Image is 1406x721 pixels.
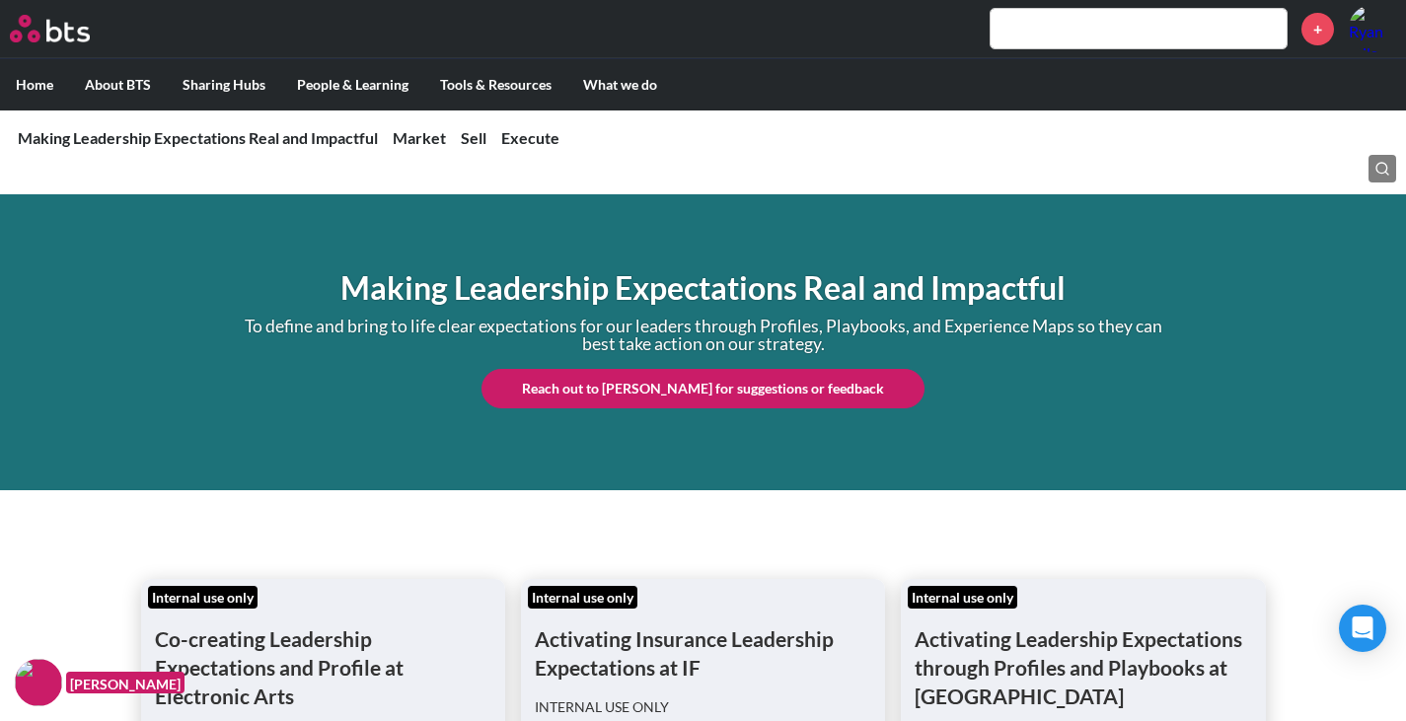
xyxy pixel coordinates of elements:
div: Internal use only [528,586,637,610]
a: Reach out to [PERSON_NAME] for suggestions or feedback [481,369,925,408]
label: Sharing Hubs [167,59,281,110]
img: F [15,659,62,706]
a: Profile [1349,5,1396,52]
p: INTERNAL USE ONLY [535,697,871,717]
img: Ryan Stiles [1349,5,1396,52]
div: Internal use only [908,586,1017,610]
a: + [1301,13,1334,45]
label: Tools & Resources [424,59,567,110]
a: Go home [10,15,126,42]
a: Sell [461,128,486,147]
div: Internal use only [148,586,258,610]
figcaption: [PERSON_NAME] [66,672,185,694]
h1: Making Leadership Expectations Real and Impactful [121,266,1285,311]
h1: Activating Insurance Leadership Expectations at IF [535,593,871,683]
div: Open Intercom Messenger [1339,605,1386,652]
label: What we do [567,59,673,110]
h1: Activating Leadership Expectations through Profiles and Playbooks at [GEOGRAPHIC_DATA] [915,593,1251,711]
label: People & Learning [281,59,424,110]
h1: Co-creating Leadership Expectations and Profile at Electronic Arts [155,593,491,711]
img: BTS Logo [10,15,90,42]
a: Making Leadership Expectations Real and Impactful [18,128,378,147]
a: Market [393,128,446,147]
p: To define and bring to life clear expectations for our leaders through Profiles, Playbooks, and E... [238,318,1168,352]
a: Execute [501,128,559,147]
label: About BTS [69,59,167,110]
